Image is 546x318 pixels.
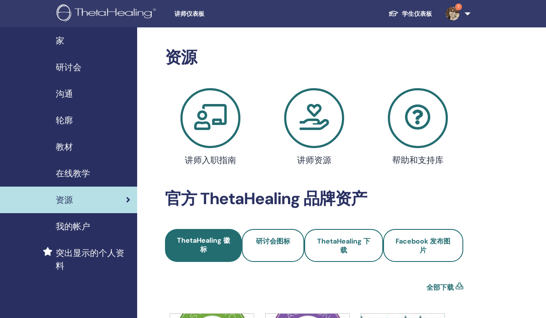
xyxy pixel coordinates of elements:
span: 7 [455,3,462,10]
h4: 帮助和支持库 [385,155,450,165]
a: Facebook 发布图片 [383,229,463,262]
h2: 资源 [165,48,463,68]
a: 研讨会图标 [242,229,304,262]
span: 轮廓 [56,114,73,127]
img: logo.png [57,4,159,24]
h2: 官方 ThetaHealing 品牌资产 [165,189,463,209]
a: 讲师入职指南 [164,88,257,169]
img: default.jpg [446,7,459,21]
span: 突出显示的个人资料 [56,247,130,272]
span: 研讨会 [56,61,81,74]
span: ThetaHealing 下载 [317,237,370,255]
span: 资源 [56,193,73,206]
span: 研讨会图标 [256,237,290,246]
a: 全部下载 [426,282,454,293]
img: graduation-cap-white.svg [388,10,399,17]
span: 在线教学 [56,167,90,180]
span: Facebook 发布图片 [396,237,450,255]
span: 家 [56,34,64,47]
a: ThetaHealing 徽标 [165,229,242,262]
h4: 讲师入职指南 [178,155,243,165]
a: ThetaHealing 下载 [304,229,383,262]
a: 帮助和支持库 [371,88,465,169]
span: 沟通 [56,87,73,100]
span: 我的帐户 [56,220,90,233]
span: ThetaHealing 徽标 [177,236,230,254]
span: 讲师仪表板 [174,9,303,18]
a: 学生仪表板 [381,6,439,22]
h4: 讲师资源 [282,155,347,165]
span: 教材 [56,140,73,153]
a: 讲师资源 [267,88,361,169]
